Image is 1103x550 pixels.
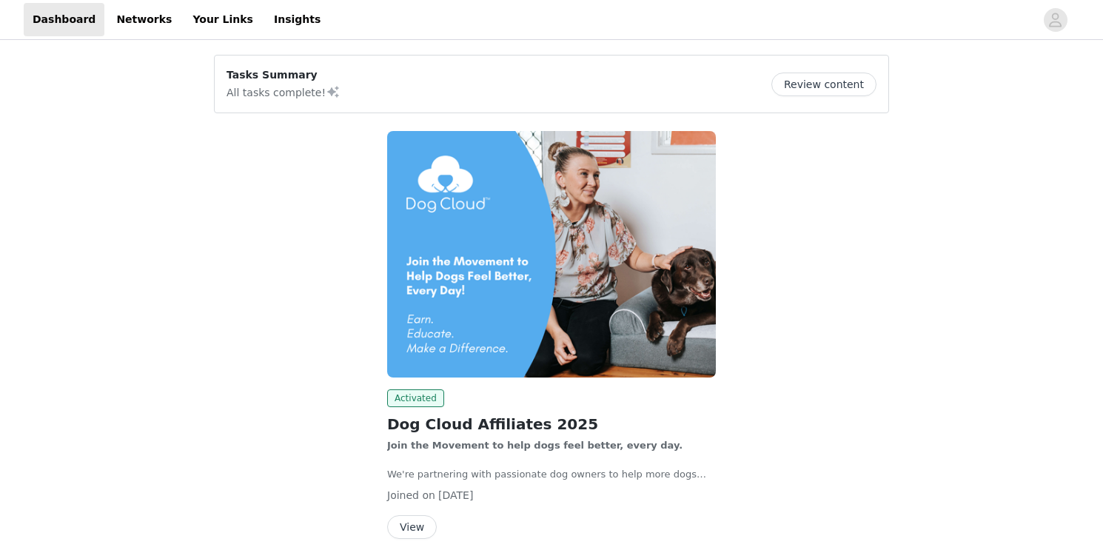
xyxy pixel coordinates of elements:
a: Dashboard [24,3,104,36]
p: We're partnering with passionate dog owners to help more dogs access daily relief through the Dog... [387,467,716,482]
strong: Join the Movement to help dogs feel better, every day. [387,440,683,451]
div: avatar [1048,8,1062,32]
p: Tasks Summary [227,67,341,83]
a: Insights [265,3,329,36]
span: Joined on [387,489,435,501]
span: Activated [387,389,444,407]
button: View [387,515,437,539]
a: Networks [107,3,181,36]
span: [DATE] [438,489,473,501]
a: Your Links [184,3,262,36]
button: Review content [771,73,876,96]
p: All tasks complete! [227,83,341,101]
h2: Dog Cloud Affiliates 2025 [387,413,716,435]
a: View [387,522,437,533]
img: Dog Cloud [387,131,716,378]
